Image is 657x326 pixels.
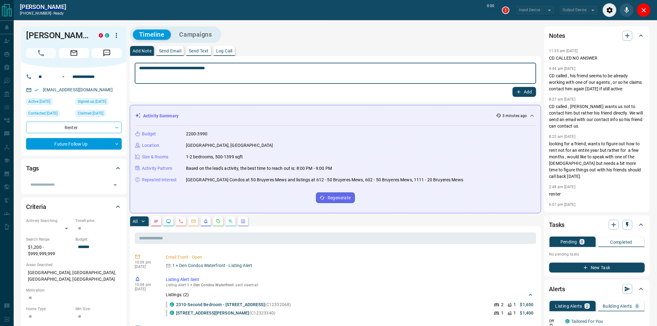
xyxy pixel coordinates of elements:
svg: Listing Alerts [203,219,208,224]
p: No pending tasks [549,250,645,259]
h1: [PERSON_NAME] [26,30,89,40]
h2: Tasks [549,220,565,230]
div: Audio Settings [603,3,617,17]
div: Mute [620,3,634,17]
span: Active [DATE] [28,98,50,105]
div: Tue Nov 09 2021 [75,110,122,119]
p: renter [549,191,645,197]
p: Based on the lead's activity, the best time to reach out is: 8:00 PM - 9:00 PM [186,165,332,172]
svg: Emails [191,219,196,224]
a: [EMAIL_ADDRESS][DOMAIN_NAME] [43,87,113,92]
p: 6:07 pm [DATE] [549,202,576,207]
p: [GEOGRAPHIC_DATA] Condos at 50 Bruyeres Mews and listings at 612 - 50 Bruyeres Mews, 602 - 50 Bru... [186,177,463,183]
p: Send Email [159,49,181,53]
p: Home Type: [26,306,72,312]
div: Renter [26,122,122,133]
div: Close [637,3,651,17]
div: property.ca [99,33,103,38]
h2: Tags [26,163,39,173]
svg: Calls [179,219,184,224]
p: 0 [636,304,639,308]
p: Listing Alerts [555,304,582,308]
p: 10:09 pm [135,260,156,265]
p: 11:35 am [DATE] [549,49,578,53]
span: ready [53,11,64,16]
p: 1-2 bedrooms, 500-1399 sqft [186,154,243,160]
button: Add [513,87,536,97]
svg: Lead Browsing Activity [166,219,171,224]
button: Open [111,181,120,189]
p: [GEOGRAPHIC_DATA], [GEOGRAPHIC_DATA], [GEOGRAPHIC_DATA], [GEOGRAPHIC_DATA] [26,268,122,284]
div: Tags [26,161,122,176]
p: [PHONE_NUMBER] - [20,11,66,16]
p: 9:44 am [DATE] [549,66,576,71]
h2: Notes [549,31,565,41]
button: Open [60,73,67,80]
button: Regenerate [316,192,355,203]
p: Timeframe: [75,218,122,224]
span: Call [26,48,56,58]
p: 1 + Den Condos Waterfront - Listing Alert [172,262,252,269]
p: Add Note [133,49,152,53]
p: CD CALLED NO ANSWER [549,55,645,61]
p: [DATE] [135,265,156,269]
p: 2 [586,304,588,308]
p: Pending [560,240,577,244]
span: Signed up [DATE] [78,98,106,105]
p: Motivation: [26,288,122,293]
p: (C12332068) [176,301,291,308]
div: Sun Jul 27 2025 [26,98,72,107]
h2: Alerts [549,284,565,294]
button: New Task [549,263,645,273]
span: Email [59,48,89,58]
div: condos.ca [565,319,570,324]
a: 2310-Second Bedroom - [STREET_ADDRESS] [176,302,265,307]
a: [PERSON_NAME] [20,3,66,11]
p: 10:08 pm [135,283,156,287]
p: $1,400 [520,310,534,316]
div: Future Follow Up [26,138,122,150]
p: [GEOGRAPHIC_DATA], [GEOGRAPHIC_DATA] [186,142,273,149]
p: 8:25 am [DATE] [549,134,576,139]
p: Budget: [75,237,122,242]
svg: Email Verified [34,88,39,92]
p: Activity Summary [143,113,179,119]
p: Send Text [189,49,209,53]
p: Listing Alert Sent [166,276,534,283]
span: Claimed [DATE] [78,110,103,116]
p: 0 [581,240,583,244]
p: Completed [610,240,632,244]
span: Message [92,48,122,58]
p: (C12323340) [176,310,275,316]
a: [STREET_ADDRESS][PERSON_NAME] [176,310,249,315]
p: 3 minutes ago [502,113,527,119]
p: Areas Searched: [26,262,122,268]
div: Activity Summary3 minutes ago [135,110,536,122]
div: condos.ca [170,302,174,307]
svg: Requests [216,219,221,224]
p: Building Alerts [603,304,632,308]
p: 2200-3990 [186,131,207,137]
p: Listings: ( 2 ) [166,292,189,298]
p: CD called , [PERSON_NAME] wants us not to contact him but rather his friend directly. We will sen... [549,103,645,129]
p: $1,200 - $999,999,999 [26,242,72,259]
p: looking for a friend, wants to figure out how to rent not for an entire year but rather for a few... [549,141,645,180]
p: 2:48 pm [DATE] [549,185,576,189]
p: Budget [142,131,156,137]
p: 1 [501,310,504,316]
span: 1 + Den Condos Waterfront [187,283,234,287]
div: Listings: (2) [166,289,534,301]
p: 1 [514,310,516,316]
p: Email Event - Open [166,254,534,260]
div: Tasks [549,217,645,232]
h2: Criteria [26,202,46,212]
p: $1,650 [520,301,534,308]
div: Criteria [26,199,122,214]
p: Off [549,318,562,324]
div: condos.ca [105,33,109,38]
p: Actively Searching: [26,218,72,224]
button: Timeline [133,29,171,40]
svg: Notes [154,219,159,224]
p: Search Range: [26,237,72,242]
